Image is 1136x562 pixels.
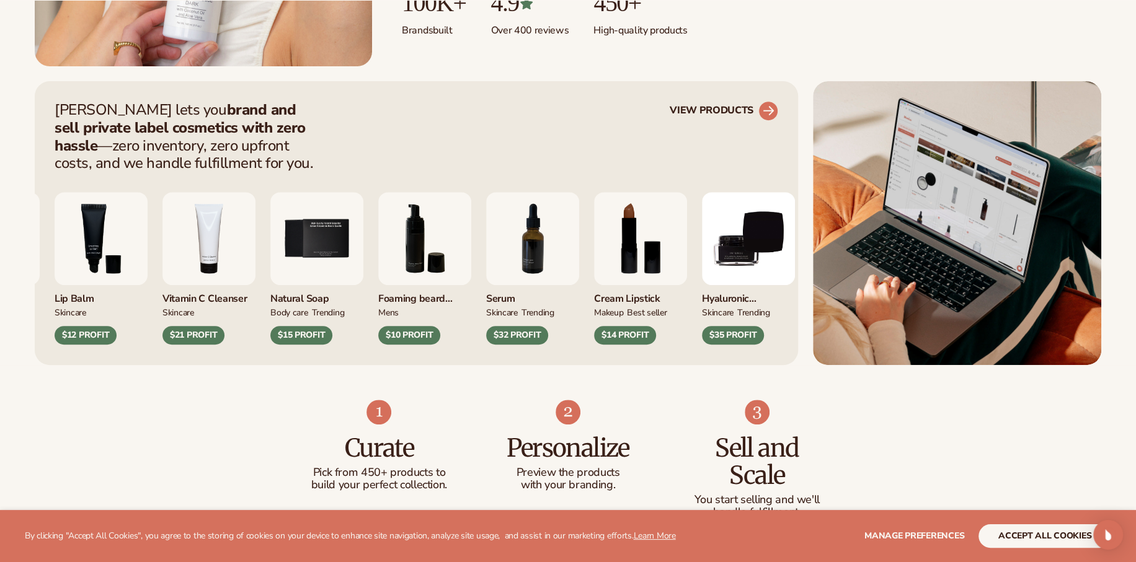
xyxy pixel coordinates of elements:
img: Nature bar of soap. [270,192,363,285]
div: $10 PROFIT [378,326,440,345]
p: [PERSON_NAME] lets you —zero inventory, zero upfront costs, and we handle fulfillment for you. [55,101,321,172]
p: Pick from 450+ products to build your perfect collection. [309,467,449,491]
div: Skincare [162,305,194,318]
div: Lip Balm [55,285,148,305]
div: 7 / 9 [486,192,579,345]
div: TRENDING [737,305,770,318]
img: Collagen and retinol serum. [486,192,579,285]
img: Luxury cream lipstick. [594,192,687,285]
div: 5 / 9 [270,192,363,345]
p: handle fulfillment. [687,506,827,519]
p: By clicking "Accept All Cookies", you agree to the storing of cookies on your device to enhance s... [25,531,676,542]
button: accept all cookies [978,524,1111,548]
div: $21 PROFIT [162,326,224,345]
div: SKINCARE [55,305,86,318]
div: 8 / 9 [594,192,687,345]
div: SKINCARE [702,305,734,318]
div: 6 / 9 [378,192,471,345]
div: 4 / 9 [162,192,255,345]
div: TRENDING [521,305,554,318]
h3: Curate [309,434,449,462]
div: SKINCARE [486,305,518,318]
img: Shopify Image 7 [366,400,391,424]
img: Hyaluronic Moisturizer [702,192,795,285]
div: Natural Soap [270,285,363,305]
div: TRENDING [312,305,345,318]
img: Smoothing lip balm. [55,192,148,285]
p: with your branding. [499,479,638,491]
h3: Sell and Scale [687,434,827,489]
div: BODY Care [270,305,308,318]
button: Manage preferences [864,524,964,548]
div: MAKEUP [594,305,623,318]
p: Brands built [402,17,466,37]
div: Foaming beard wash [378,285,471,305]
div: 9 / 9 [702,192,795,345]
img: Vitamin c cleanser. [162,192,255,285]
div: 3 / 9 [55,192,148,345]
div: BEST SELLER [627,305,667,318]
div: $12 PROFIT [55,326,117,345]
div: Vitamin C Cleanser [162,285,255,305]
div: Serum [486,285,579,305]
div: $15 PROFIT [270,326,332,345]
div: Hyaluronic moisturizer [702,285,795,305]
h3: Personalize [499,434,638,462]
div: $32 PROFIT [486,326,548,345]
strong: brand and sell private label cosmetics with zero hassle [55,100,306,156]
p: Preview the products [499,467,638,479]
p: You start selling and we'll [687,494,827,506]
img: Shopify Image 5 [813,81,1101,365]
a: VIEW PRODUCTS [670,101,778,121]
div: $14 PROFIT [594,326,656,345]
img: Foaming beard wash. [378,192,471,285]
div: $35 PROFIT [702,326,764,345]
div: Open Intercom Messenger [1093,520,1123,550]
div: mens [378,305,399,318]
div: Cream Lipstick [594,285,687,305]
a: Learn More [633,530,675,542]
img: Shopify Image 9 [745,400,770,424]
p: Over 400 reviews [490,17,569,37]
img: Shopify Image 8 [556,400,580,424]
p: High-quality products [593,17,687,37]
span: Manage preferences [864,530,964,542]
